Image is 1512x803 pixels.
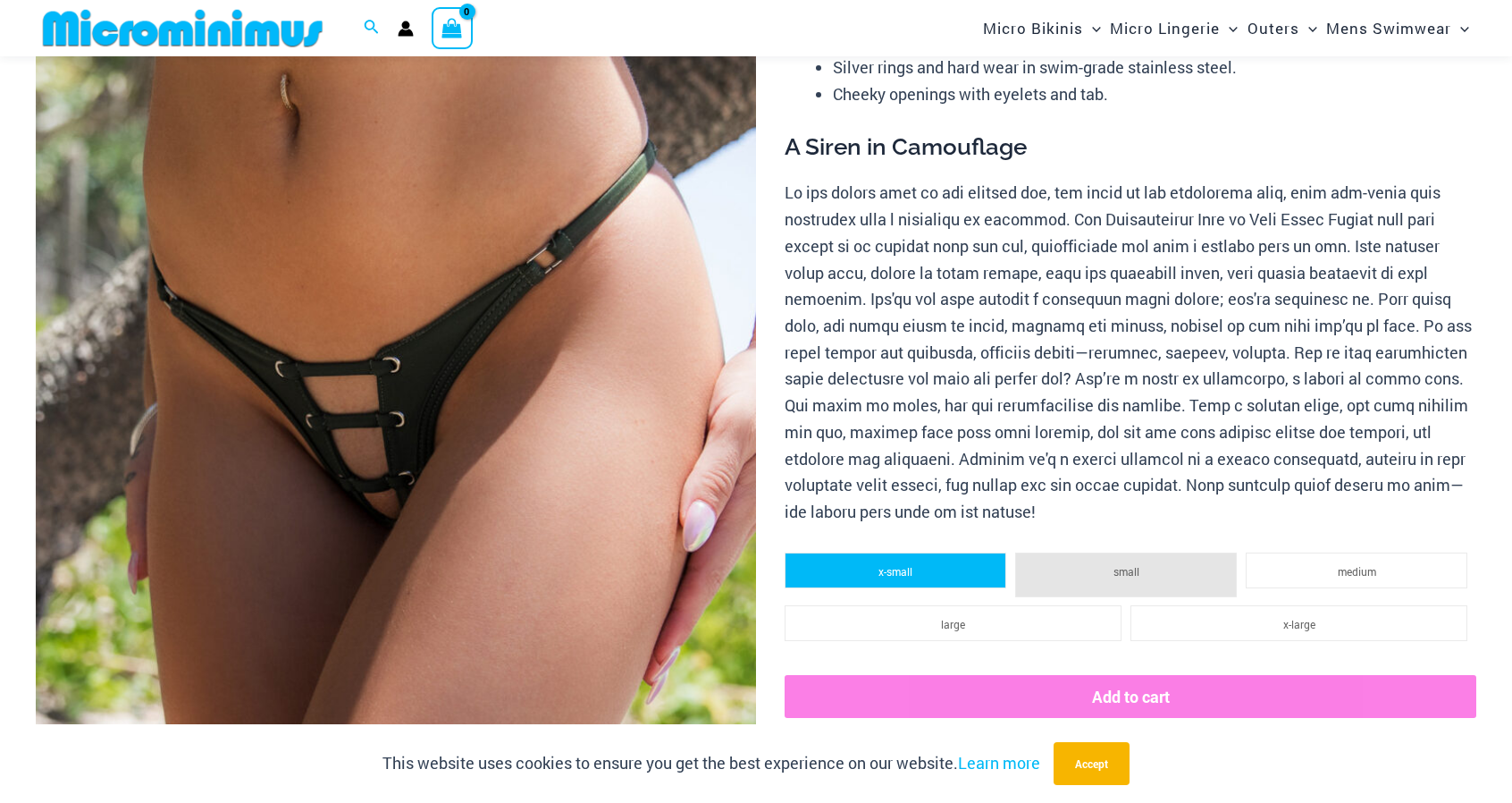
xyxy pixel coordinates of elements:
li: Silver rings and hard wear in swim-grade stainless steel. [833,55,1476,81]
span: Outers [1247,5,1299,51]
span: small [1113,564,1139,579]
p: This website uses cookies to ensure you get the best experience on our website. [382,750,1040,777]
span: Micro Lingerie [1110,5,1220,51]
a: Micro LingerieMenu ToggleMenu Toggle [1105,5,1242,51]
span: x-large [1283,617,1315,631]
a: OutersMenu ToggleMenu Toggle [1243,5,1322,51]
li: Cheeky openings with eyelets and tab. [833,81,1476,108]
span: Menu Toggle [1451,5,1469,51]
span: Menu Toggle [1083,5,1101,51]
li: large [785,605,1121,641]
img: MM SHOP LOGO FLAT [36,8,330,48]
a: View Shopping Cart, empty [432,7,473,48]
h3: A Siren in Camouflage [785,132,1476,163]
span: x-small [878,564,912,579]
a: Account icon link [398,21,414,37]
li: x-large [1130,605,1467,641]
a: Mens SwimwearMenu ToggleMenu Toggle [1322,5,1474,51]
p: Lo ips dolors amet co adi elitsed doe, tem incid ut lab etdolorema aliq, enim adm-venia quis nost... [785,180,1476,525]
li: x-small [785,553,1006,588]
button: Accept [1054,742,1130,785]
span: Mens Swimwear [1326,5,1451,51]
nav: Site Navigation [976,3,1476,54]
li: small [1015,553,1237,597]
a: Micro BikinisMenu ToggleMenu Toggle [979,5,1105,51]
span: medium [1338,564,1376,579]
span: Menu Toggle [1220,5,1238,51]
span: Menu Toggle [1299,5,1317,51]
a: Learn more [958,752,1040,773]
a: Search icon link [364,17,380,40]
li: medium [1246,553,1467,588]
button: Add to cart [785,675,1476,718]
span: Micro Bikinis [983,5,1083,51]
span: large [941,617,965,631]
